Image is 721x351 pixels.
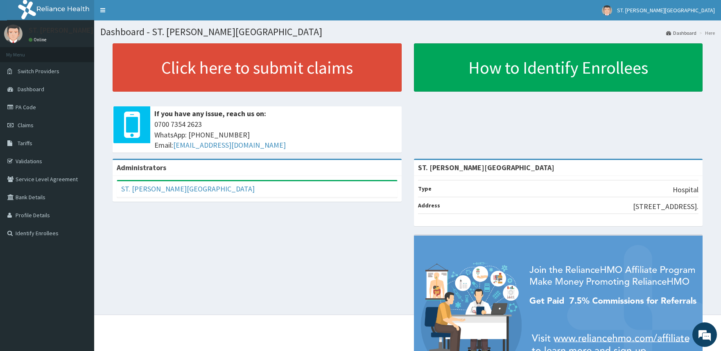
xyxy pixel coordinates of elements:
p: ST. [PERSON_NAME][GEOGRAPHIC_DATA] [29,27,161,34]
img: User Image [4,25,23,43]
a: How to Identify Enrollees [414,43,703,92]
b: Type [418,185,432,192]
p: Hospital [673,184,698,195]
img: User Image [602,5,612,16]
strong: ST. [PERSON_NAME][GEOGRAPHIC_DATA] [418,163,554,172]
li: Here [697,29,715,36]
a: Dashboard [666,29,696,36]
a: [EMAIL_ADDRESS][DOMAIN_NAME] [173,140,286,150]
h1: Dashboard - ST. [PERSON_NAME][GEOGRAPHIC_DATA] [100,27,715,37]
a: Online [29,37,48,43]
b: Address [418,202,440,209]
span: Tariffs [18,139,32,147]
span: Dashboard [18,85,44,93]
span: 0700 7354 2623 WhatsApp: [PHONE_NUMBER] Email: [154,119,398,151]
p: [STREET_ADDRESS]. [633,201,698,212]
b: Administrators [117,163,166,172]
span: Switch Providers [18,67,59,75]
span: ST. [PERSON_NAME][GEOGRAPHIC_DATA] [617,7,715,14]
span: Claims [18,122,34,129]
a: ST. [PERSON_NAME][GEOGRAPHIC_DATA] [121,184,255,193]
b: If you have any issue, reach us on: [154,109,266,118]
a: Click here to submit claims [113,43,402,92]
